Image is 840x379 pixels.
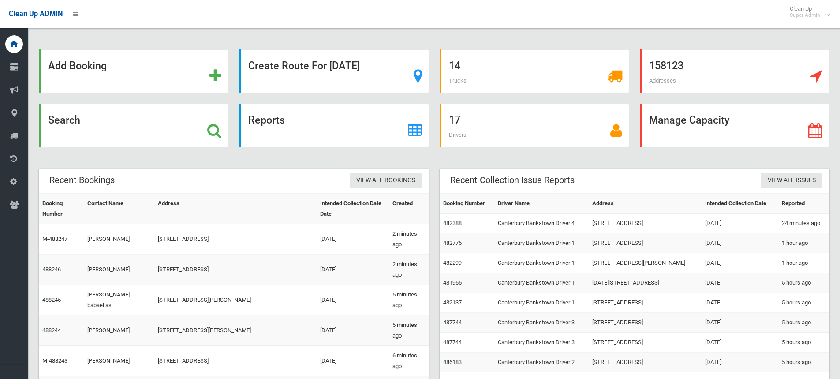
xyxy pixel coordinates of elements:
th: Intended Collection Date Date [317,194,389,224]
td: 5 hours ago [778,273,829,293]
td: 5 hours ago [778,293,829,313]
strong: Reports [248,114,285,126]
a: 482775 [443,240,462,246]
a: Reports [239,104,429,147]
a: 487744 [443,319,462,326]
td: [DATE] [702,333,778,353]
header: Recent Collection Issue Reports [440,172,585,189]
td: [STREET_ADDRESS] [589,293,701,313]
a: 488245 [42,296,61,303]
a: 488244 [42,327,61,334]
td: [PERSON_NAME] [84,315,154,346]
th: Created [389,194,429,224]
td: Canterbury Bankstown Driver 2 [494,353,589,372]
a: M-488243 [42,357,67,364]
td: 1 hour ago [778,253,829,273]
td: 24 minutes ago [778,214,829,233]
td: [PERSON_NAME] [84,346,154,376]
a: M-488247 [42,236,67,242]
a: 482137 [443,299,462,306]
td: [STREET_ADDRESS] [589,333,701,353]
th: Contact Name [84,194,154,224]
a: 486183 [443,359,462,365]
a: Manage Capacity [640,104,829,147]
td: [DATE] [317,224,389,255]
span: Clean Up ADMIN [9,10,63,18]
td: 5 minutes ago [389,285,429,315]
td: 5 minutes ago [389,315,429,346]
td: 5 hours ago [778,353,829,372]
th: Address [589,194,701,214]
td: 1 hour ago [778,233,829,253]
strong: Manage Capacity [649,114,729,126]
a: View All Issues [761,173,822,189]
td: [DATE] [317,285,389,315]
td: Canterbury Bankstown Driver 1 [494,233,589,253]
td: [DATE] [702,313,778,333]
a: Add Booking [39,49,228,93]
td: [STREET_ADDRESS][PERSON_NAME] [154,315,317,346]
a: Search [39,104,228,147]
td: [PERSON_NAME] [84,255,154,285]
td: [STREET_ADDRESS][PERSON_NAME] [154,285,317,315]
td: [STREET_ADDRESS][PERSON_NAME] [589,253,701,273]
span: Clean Up [785,5,829,19]
td: Canterbury Bankstown Driver 1 [494,293,589,313]
span: Drivers [449,131,467,138]
a: 158123 Addresses [640,49,829,93]
small: Super Admin [790,12,820,19]
td: [STREET_ADDRESS] [154,255,317,285]
td: [DATE] [702,253,778,273]
td: [STREET_ADDRESS] [589,214,701,233]
td: [DATE] [317,346,389,376]
a: 482299 [443,259,462,266]
td: Canterbury Bankstown Driver 4 [494,214,589,233]
td: [DATE] [702,214,778,233]
td: [STREET_ADDRESS] [589,313,701,333]
td: [DATE] [702,353,778,372]
a: Create Route For [DATE] [239,49,429,93]
td: [STREET_ADDRESS] [154,346,317,376]
td: [DATE] [317,315,389,346]
strong: Create Route For [DATE] [248,60,360,72]
a: 481965 [443,279,462,286]
td: Canterbury Bankstown Driver 1 [494,253,589,273]
th: Booking Number [39,194,84,224]
td: Canterbury Bankstown Driver 3 [494,333,589,353]
span: Trucks [449,77,467,84]
td: [DATE] [702,233,778,253]
strong: Add Booking [48,60,107,72]
strong: 158123 [649,60,683,72]
td: [STREET_ADDRESS] [154,224,317,255]
span: Addresses [649,77,676,84]
a: View All Bookings [350,173,422,189]
td: [DATE] [702,273,778,293]
td: 2 minutes ago [389,255,429,285]
th: Address [154,194,317,224]
td: Canterbury Bankstown Driver 3 [494,313,589,333]
td: 2 minutes ago [389,224,429,255]
td: [STREET_ADDRESS] [589,353,701,372]
th: Reported [778,194,829,214]
a: 488246 [42,266,61,273]
a: 487744 [443,339,462,345]
th: Booking Number [440,194,495,214]
td: [DATE] [702,293,778,313]
td: 5 hours ago [778,333,829,353]
td: [PERSON_NAME] [84,224,154,255]
td: [STREET_ADDRESS] [589,233,701,253]
a: 482388 [443,220,462,226]
header: Recent Bookings [39,172,125,189]
strong: 17 [449,114,460,126]
td: Canterbury Bankstown Driver 1 [494,273,589,293]
th: Driver Name [494,194,589,214]
strong: 14 [449,60,460,72]
td: 5 hours ago [778,313,829,333]
td: [DATE] [317,255,389,285]
td: 6 minutes ago [389,346,429,376]
a: 17 Drivers [440,104,629,147]
strong: Search [48,114,80,126]
td: [PERSON_NAME] babaelias [84,285,154,315]
a: 14 Trucks [440,49,629,93]
td: [DATE][STREET_ADDRESS] [589,273,701,293]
